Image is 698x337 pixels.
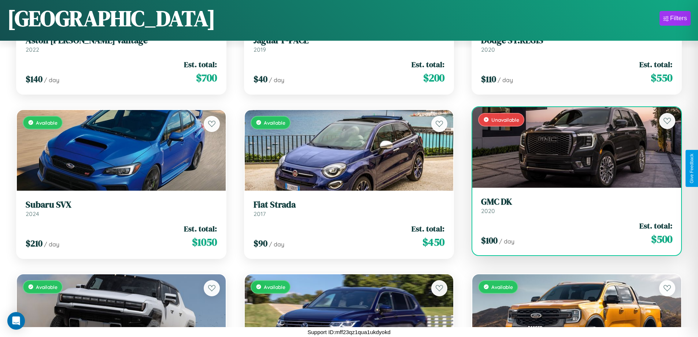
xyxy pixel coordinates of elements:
h3: Fiat Strada [254,199,445,210]
a: Dodge ST.REGIS2020 [481,35,672,53]
span: Est. total: [411,59,444,70]
span: / day [44,241,59,248]
span: Available [36,284,58,290]
h3: GMC DK [481,197,672,207]
a: Aston [PERSON_NAME] Vantage2022 [26,35,217,53]
p: Support ID: mff23qz1qua1ukdyokd [307,327,391,337]
span: $ 700 [196,70,217,85]
span: $ 90 [254,237,267,249]
span: 2022 [26,46,39,53]
span: Est. total: [639,59,672,70]
span: 2020 [481,46,495,53]
span: $ 1050 [192,235,217,249]
span: $ 210 [26,237,43,249]
span: Available [264,120,285,126]
a: Subaru SVX2024 [26,199,217,217]
h3: Subaru SVX [26,199,217,210]
span: Est. total: [184,59,217,70]
span: Available [36,120,58,126]
div: Filters [670,15,687,22]
span: 2020 [481,207,495,215]
span: 2017 [254,210,266,217]
button: Filters [660,11,691,26]
a: GMC DK2020 [481,197,672,215]
span: Est. total: [184,223,217,234]
h3: Aston [PERSON_NAME] Vantage [26,35,217,46]
span: Available [491,284,513,290]
span: 2024 [26,210,39,217]
h1: [GEOGRAPHIC_DATA] [7,3,215,33]
span: / day [269,241,284,248]
a: Fiat Strada2017 [254,199,445,217]
span: $ 40 [254,73,267,85]
span: Est. total: [639,220,672,231]
a: Jaguar F-PACE2019 [254,35,445,53]
span: Available [264,284,285,290]
h3: Jaguar F-PACE [254,35,445,46]
span: $ 200 [423,70,444,85]
h3: Dodge ST.REGIS [481,35,672,46]
span: / day [269,76,284,84]
div: Give Feedback [689,154,694,183]
span: $ 450 [422,235,444,249]
span: $ 550 [651,70,672,85]
span: / day [44,76,59,84]
span: 2019 [254,46,266,53]
span: / day [499,238,514,245]
span: / day [498,76,513,84]
span: $ 100 [481,234,498,246]
div: Open Intercom Messenger [7,312,25,330]
span: $ 110 [481,73,496,85]
span: Est. total: [411,223,444,234]
span: Unavailable [491,117,519,123]
span: $ 140 [26,73,43,85]
span: $ 500 [651,232,672,246]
